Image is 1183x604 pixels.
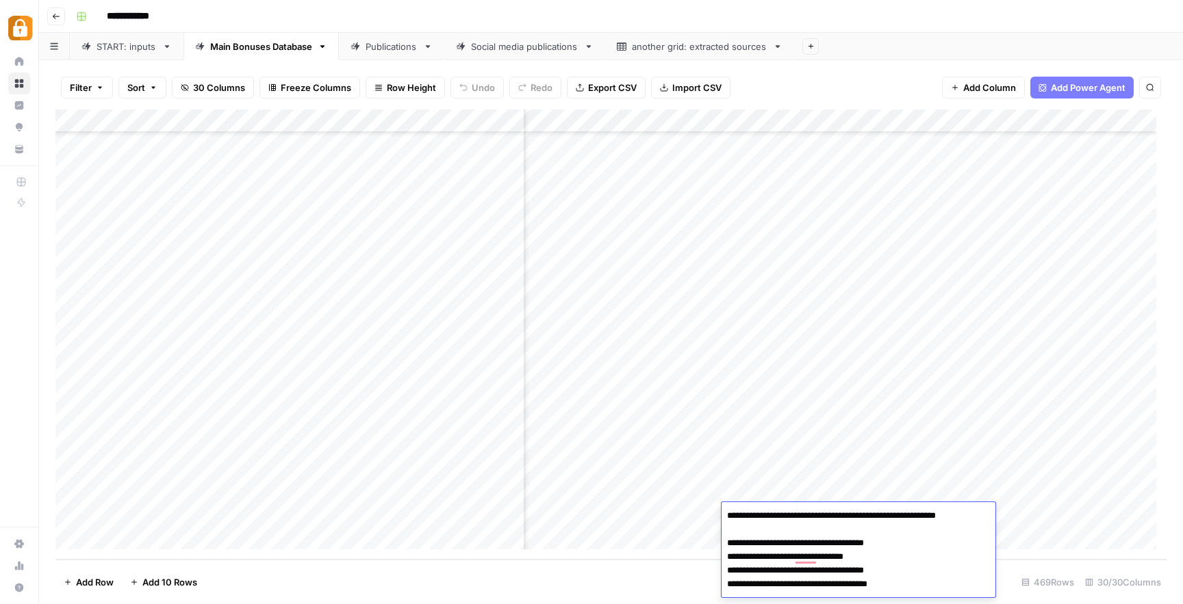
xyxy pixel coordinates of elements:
button: Sort [118,77,166,99]
button: Add Row [55,571,122,593]
a: Main Bonuses Database [183,33,339,60]
span: Redo [531,81,552,94]
span: Add Power Agent [1051,81,1125,94]
span: Import CSV [672,81,722,94]
button: Add Power Agent [1030,77,1134,99]
button: Import CSV [651,77,730,99]
a: another grid: extracted sources [605,33,794,60]
span: Add Row [76,575,114,589]
a: Usage [8,555,30,577]
span: Export CSV [588,81,637,94]
div: Social media publications [471,40,578,53]
span: Add Column [963,81,1016,94]
button: Help + Support [8,577,30,599]
span: Sort [127,81,145,94]
button: Redo [509,77,561,99]
a: Publications [339,33,444,60]
div: 30/30 Columns [1080,571,1167,593]
a: Your Data [8,138,30,160]
button: 30 Columns [172,77,254,99]
button: Workspace: Adzz [8,11,30,45]
button: Filter [61,77,113,99]
div: another grid: extracted sources [632,40,767,53]
button: Row Height [366,77,445,99]
button: Add 10 Rows [122,571,205,593]
a: Opportunities [8,116,30,138]
button: Undo [450,77,504,99]
a: Insights [8,94,30,116]
div: 469 Rows [1016,571,1080,593]
span: Filter [70,81,92,94]
span: Add 10 Rows [142,575,197,589]
a: Home [8,51,30,73]
div: Main Bonuses Database [210,40,312,53]
div: Publications [366,40,418,53]
span: Undo [472,81,495,94]
a: Social media publications [444,33,605,60]
button: Add Column [942,77,1025,99]
button: Freeze Columns [259,77,360,99]
a: Browse [8,73,30,94]
img: Adzz Logo [8,16,33,40]
a: Settings [8,533,30,555]
a: START: inputs [70,33,183,60]
span: Freeze Columns [281,81,351,94]
div: START: inputs [97,40,157,53]
span: Row Height [387,81,436,94]
button: Export CSV [567,77,646,99]
span: 30 Columns [193,81,245,94]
